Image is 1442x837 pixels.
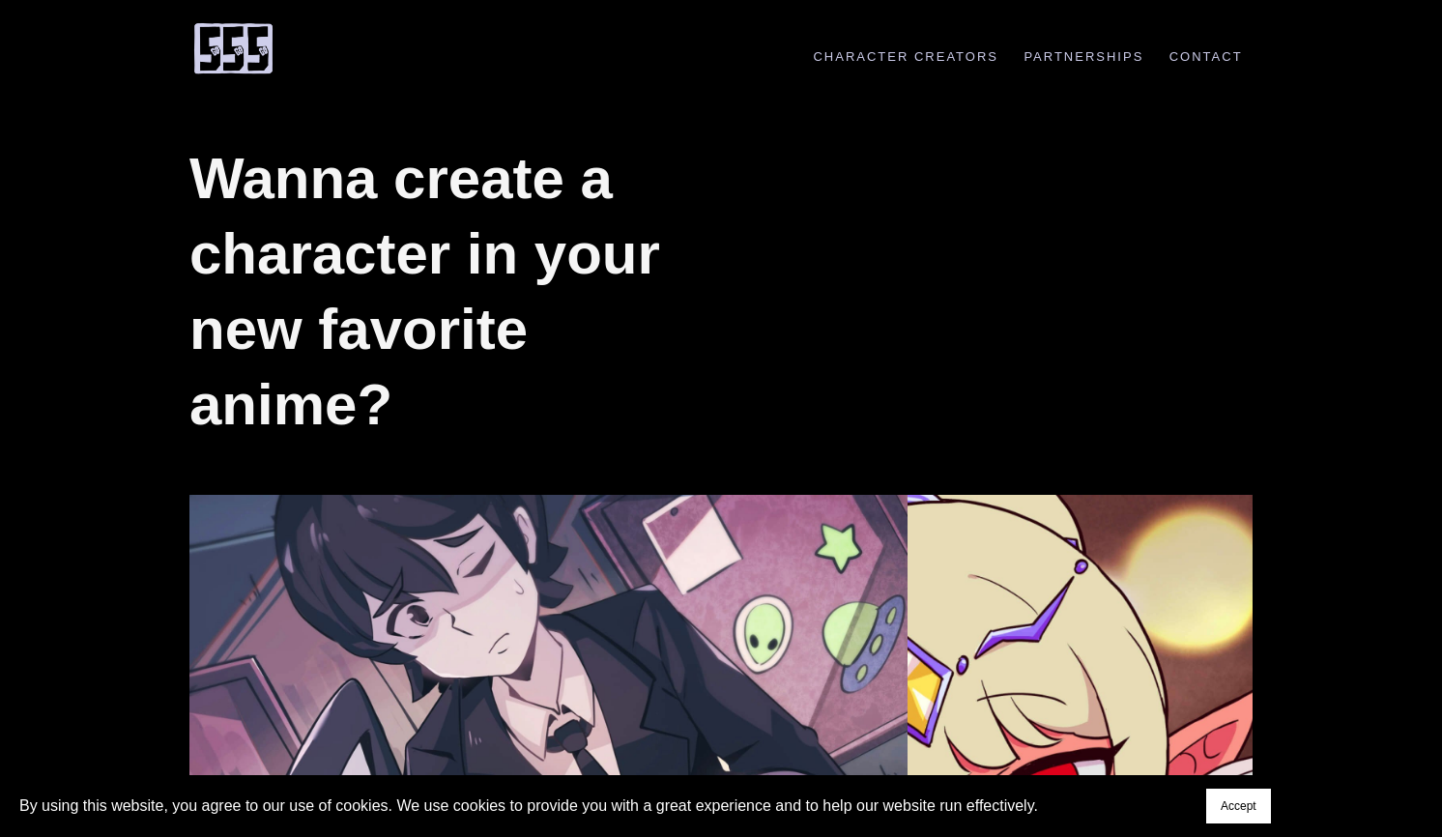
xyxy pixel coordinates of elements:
[189,22,276,68] a: 555 Comic
[19,793,1038,819] p: By using this website, you agree to our use of cookies. We use cookies to provide you with a grea...
[803,49,1008,64] a: Character Creators
[1206,789,1271,823] button: Accept
[189,21,276,75] img: 555 Comic
[189,141,705,443] h1: Wanna create a character in your new favorite anime?
[1014,49,1154,64] a: Partnerships
[1221,799,1256,813] span: Accept
[1159,49,1253,64] a: Contact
